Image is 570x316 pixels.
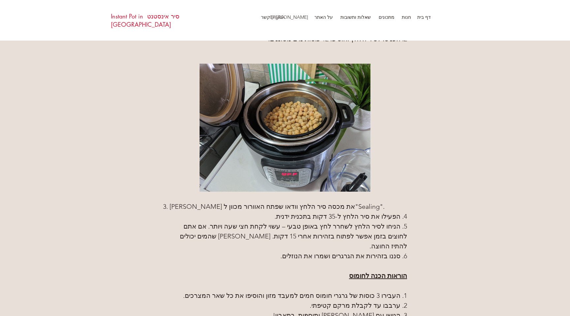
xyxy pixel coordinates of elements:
[200,64,370,192] img: גרגירי חומוס בסיר אינסטנט
[374,12,398,22] a: מתכונים
[268,35,407,43] span: 2. הכניסו לסיר הלחץ והוסיפו 12 כוסות מים מסוננים.
[310,301,407,309] span: 2. ערבבו עד לקבלת מרקם קטיפתי.
[183,292,407,300] span: 1. העבירו 3 כוסות של גרגרי חומוס חמים למעבד מזון והוסיפו את כל שאר המצרכים.
[280,252,407,260] span: 6. סננו בזהירות את הגרגרים ושמרו את הנוזלים.
[288,12,311,22] a: [PERSON_NAME] קשר
[398,12,414,22] a: חנות
[349,272,407,280] span: הוראות הכנה לחומוס
[336,12,374,22] a: שאלות ותשובות
[311,12,336,22] a: על האתר
[267,12,288,22] a: English
[178,222,407,250] span: 5. הניחו לסיר הלחץ לשחרר לחץ באופן טבעי – עשוי לקחת חצי שעה ויותר. אם אתם לחוצים בזמן אפשר לפתוח ...
[274,212,407,220] span: 4. הפעילו את סיר הלחץ ל-35 דקות בתכנית ידנית.
[263,12,434,22] nav: אתר
[414,12,434,22] a: דף בית
[258,12,311,22] p: [PERSON_NAME] קשר
[111,12,179,28] a: סיר אינסטנט Instant Pot in [GEOGRAPHIC_DATA]
[337,12,374,22] p: שאלות ותשובות
[375,12,398,22] p: מתכונים
[163,203,385,210] span: 3. [PERSON_NAME] את מכסה סיר הלחץ וודאו שפתח האוורור מכוון ל"Sealing".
